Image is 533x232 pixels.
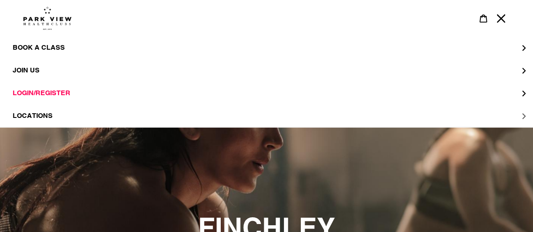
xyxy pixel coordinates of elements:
span: LOCATIONS [13,112,53,120]
img: Park view health clubs is a gym near you. [23,6,72,30]
span: LOGIN/REGISTER [13,89,70,97]
button: Menu [492,9,510,27]
span: JOIN US [13,66,40,75]
span: BOOK A CLASS [13,43,65,51]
